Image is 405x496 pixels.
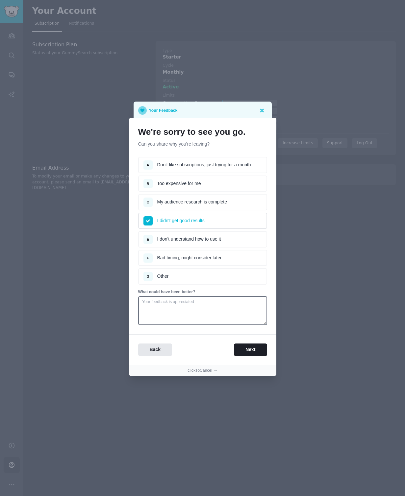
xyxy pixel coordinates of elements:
span: C [147,200,149,204]
span: B [147,182,149,186]
p: Can you share why you're leaving? [138,141,267,148]
button: Next [234,343,267,356]
p: Your Feedback [149,106,178,115]
span: G [146,274,149,278]
button: Back [138,343,172,356]
span: F [147,256,149,260]
span: E [147,237,149,241]
span: A [147,163,149,167]
button: clickToCancel → [188,368,217,374]
h1: We're sorry to see you go. [138,127,267,137]
p: What could have been better? [138,289,267,295]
